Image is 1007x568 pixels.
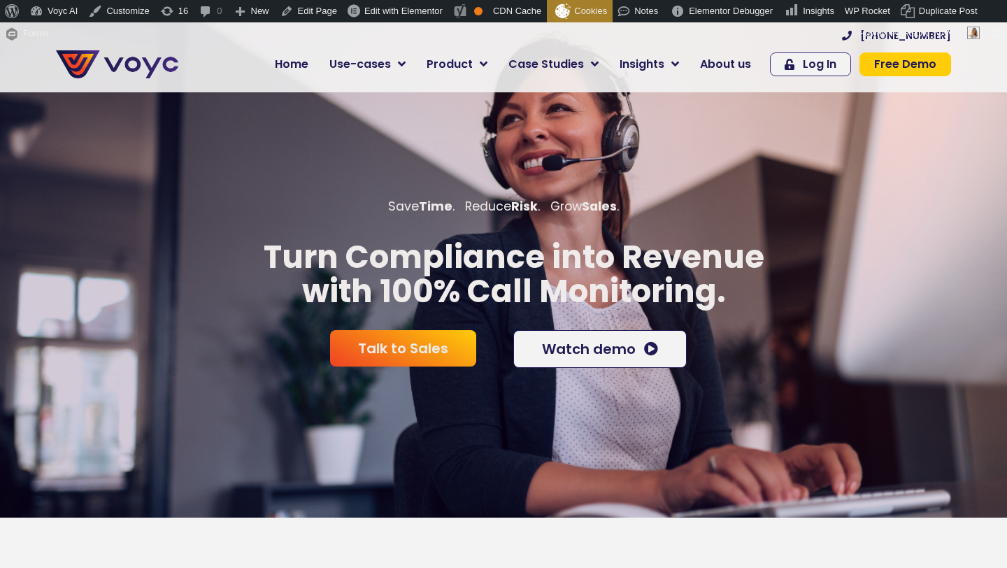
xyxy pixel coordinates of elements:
div: OK [474,7,483,15]
a: Use-cases [319,50,416,78]
a: Free Demo [859,52,951,76]
a: Watch demo [513,330,687,368]
span: Product [427,56,473,73]
span: Insights [620,56,664,73]
b: Time [419,198,452,215]
span: Edit with Elementor [364,6,443,16]
a: Product [416,50,498,78]
span: Log In [803,59,836,70]
a: [PHONE_NUMBER] [842,31,951,41]
a: About us [690,50,762,78]
span: About us [700,56,751,73]
span: Home [275,56,308,73]
b: Risk [511,198,538,215]
a: Case Studies [498,50,609,78]
a: Home [264,50,319,78]
a: Insights [609,50,690,78]
span: Talk to Sales [358,341,448,355]
span: Forms [23,22,49,45]
a: Talk to Sales [330,330,476,367]
span: Free Demo [874,59,936,70]
img: voyc-full-logo [56,50,178,78]
span: Use-cases [329,56,391,73]
a: Howdy, [854,22,985,45]
a: Log In [770,52,851,76]
b: Sales [582,198,617,215]
span: [PERSON_NAME] [888,28,963,38]
span: Watch demo [542,342,636,356]
span: Case Studies [508,56,584,73]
